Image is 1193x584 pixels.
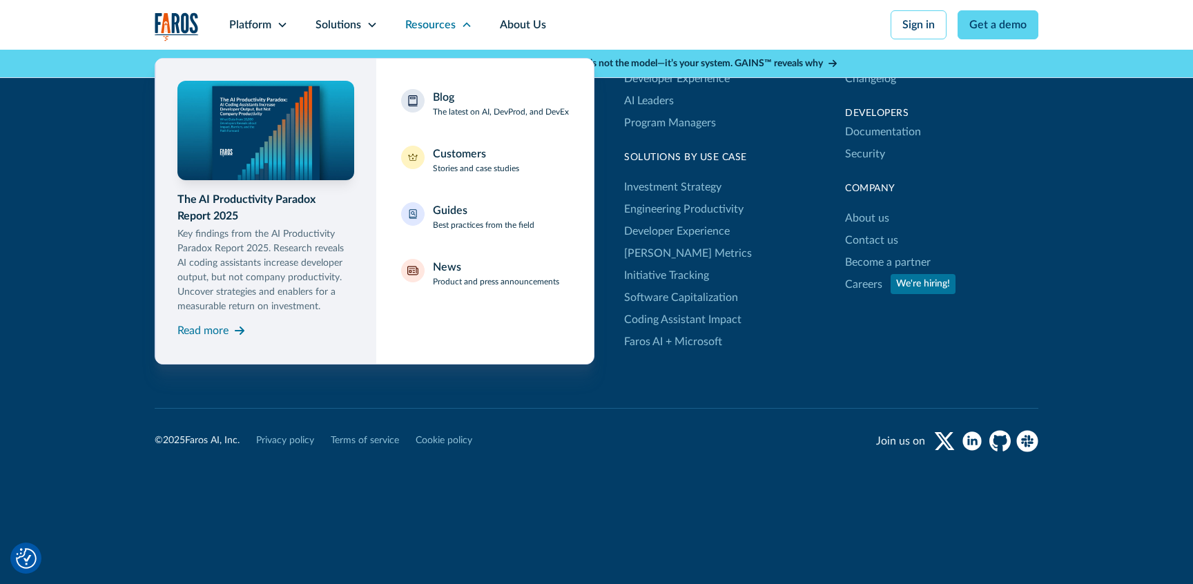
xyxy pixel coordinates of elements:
[155,50,1038,364] nav: Resources
[433,106,569,118] p: The latest on AI, DevProd, and DevEx
[256,434,314,448] a: Privacy policy
[177,191,354,224] div: The AI Productivity Paradox Report 2025
[433,259,461,275] div: News
[393,251,577,296] a: NewsProduct and press announcements
[433,89,454,106] div: Blog
[433,146,486,162] div: Customers
[393,194,577,240] a: GuidesBest practices from the field
[405,17,456,33] div: Resources
[1016,430,1038,452] a: slack community
[16,548,37,569] button: Cookie Settings
[416,434,472,448] a: Cookie policy
[433,162,519,175] p: Stories and case studies
[331,434,399,448] a: Terms of service
[16,548,37,569] img: Revisit consent button
[989,430,1011,452] a: github
[155,434,240,448] div: © Faros AI, Inc.
[933,430,956,452] a: twitter
[961,430,983,452] a: linkedin
[177,81,354,342] a: The AI Productivity Paradox Report 2025Key findings from the AI Productivity Paradox Report 2025....
[433,275,559,288] p: Product and press announcements
[433,202,467,219] div: Guides
[876,433,925,449] div: Join us on
[433,219,534,231] p: Best practices from the field
[155,12,199,41] img: Logo of the analytics and reporting company Faros.
[393,81,577,126] a: BlogThe latest on AI, DevProd, and DevEx
[155,12,199,41] a: home
[177,322,229,339] div: Read more
[229,17,271,33] div: Platform
[163,436,185,445] span: 2025
[958,10,1038,39] a: Get a demo
[393,137,577,183] a: CustomersStories and case studies
[316,17,361,33] div: Solutions
[891,10,947,39] a: Sign in
[177,227,354,314] p: Key findings from the AI Productivity Paradox Report 2025. Research reveals AI coding assistants ...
